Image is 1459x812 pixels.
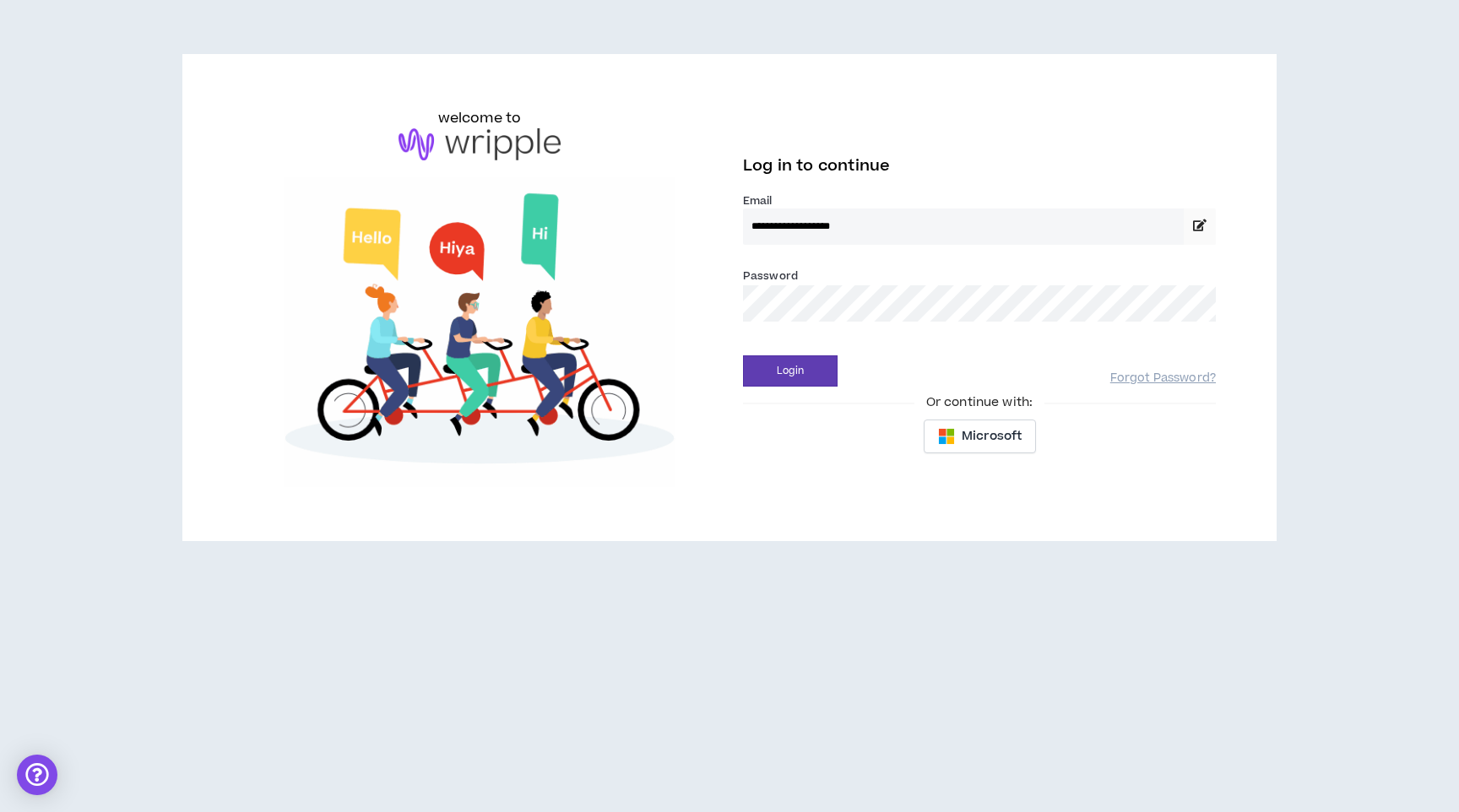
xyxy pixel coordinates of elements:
[962,427,1022,446] span: Microsoft
[399,128,561,160] img: logo-brand.png
[243,177,716,487] img: Welcome to Wripple
[743,155,890,176] span: Log in to continue
[914,393,1044,412] span: Or continue with:
[743,355,838,387] button: Login
[438,108,522,128] h6: welcome to
[743,268,798,284] label: Password
[1110,371,1216,387] a: Forgot Password?
[17,755,57,795] div: Open Intercom Messenger
[924,420,1036,453] button: Microsoft
[743,193,1216,208] label: Email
